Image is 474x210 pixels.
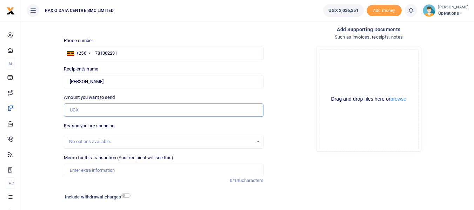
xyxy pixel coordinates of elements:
a: logo-small logo-large logo-large [6,8,15,13]
li: Toup your wallet [367,5,402,16]
span: UGX 2,036,351 [328,7,358,14]
a: UGX 2,036,351 [323,4,363,17]
label: Reason you are spending [64,122,114,129]
li: Wallet ballance [320,4,366,17]
label: Phone number [64,37,93,44]
button: browse [390,96,406,101]
input: Enter phone number [64,47,263,60]
span: Add money [367,5,402,16]
div: No options available. [69,138,253,145]
div: +256 [76,50,86,57]
a: profile-user [PERSON_NAME] Operations [423,4,468,17]
h6: Include withdrawal charges [65,194,127,200]
h4: Such as invoices, receipts, notes [269,33,468,41]
label: Memo for this transaction (Your recipient will see this) [64,154,173,161]
img: logo-small [6,7,15,15]
h4: Add supporting Documents [269,26,468,33]
input: Enter extra information [64,164,263,177]
label: Recipient's name [64,66,98,73]
img: profile-user [423,4,435,17]
a: Add money [367,7,402,13]
span: characters [242,178,263,183]
span: Operations [438,10,468,16]
input: UGX [64,103,263,117]
div: File Uploader [316,47,421,152]
li: Ac [6,177,15,189]
span: RAXIO DATA CENTRE SMC LIMITED [42,7,116,14]
span: 0/140 [230,178,242,183]
div: Drag and drop files here or [319,96,418,102]
input: MTN & Airtel numbers are validated [64,75,263,88]
small: [PERSON_NAME] [438,5,468,11]
label: Amount you want to send [64,94,115,101]
div: Uganda: +256 [64,47,92,60]
li: M [6,58,15,69]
